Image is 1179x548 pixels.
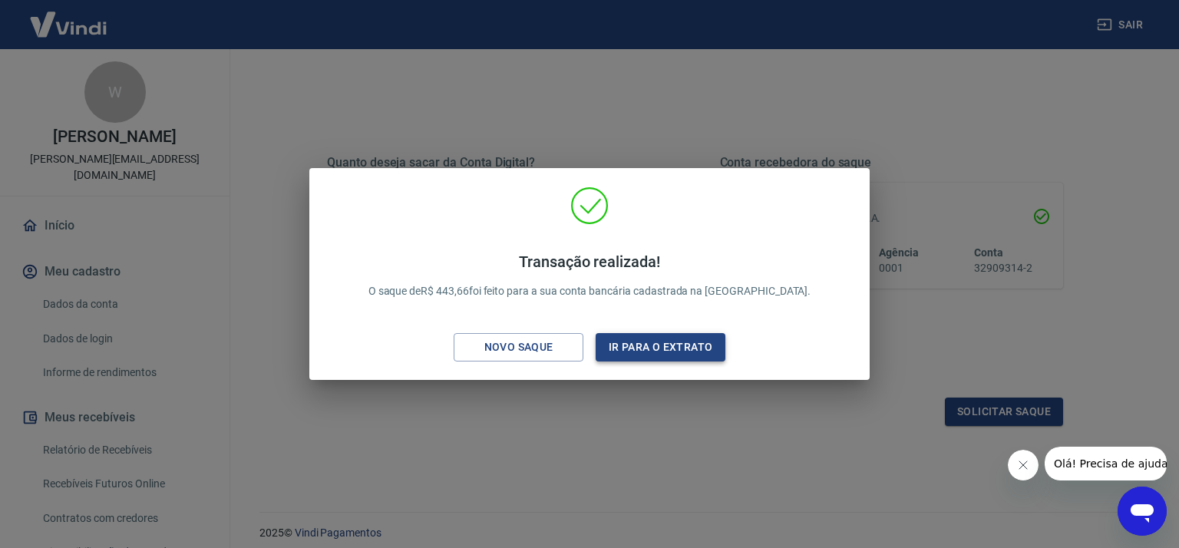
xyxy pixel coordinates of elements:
button: Ir para o extrato [596,333,725,361]
div: Novo saque [466,338,572,357]
iframe: Botão para abrir a janela de mensagens [1118,487,1167,536]
span: Olá! Precisa de ajuda? [9,11,129,23]
iframe: Fechar mensagem [1008,450,1039,480]
iframe: Mensagem da empresa [1045,447,1167,480]
p: O saque de R$ 443,66 foi feito para a sua conta bancária cadastrada na [GEOGRAPHIC_DATA]. [368,253,811,299]
h4: Transação realizada! [368,253,811,271]
button: Novo saque [454,333,583,361]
